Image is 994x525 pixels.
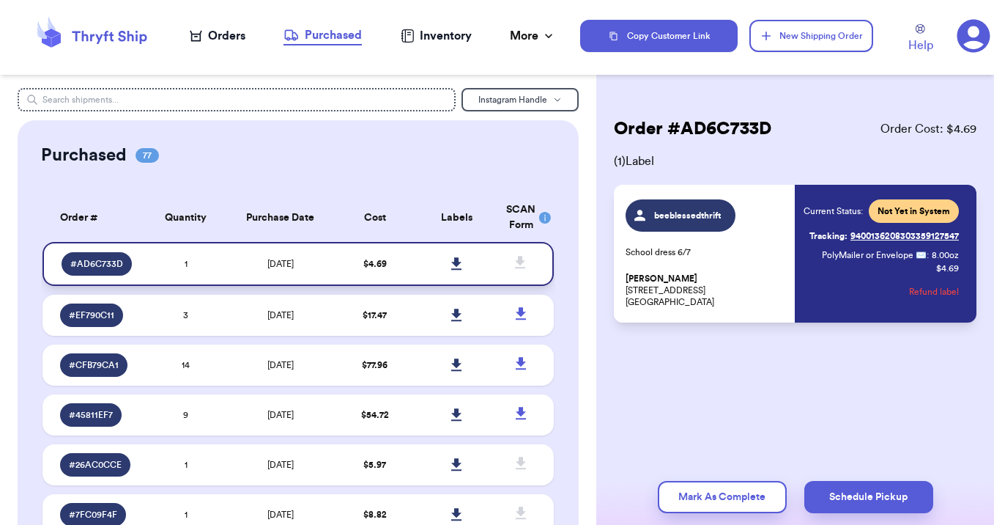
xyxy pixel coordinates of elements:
span: Current Status: [804,205,863,217]
span: [DATE] [267,510,294,519]
th: Purchase Date [226,194,333,242]
p: [STREET_ADDRESS] [GEOGRAPHIC_DATA] [626,273,786,308]
span: Tracking: [809,230,848,242]
span: [DATE] [267,311,294,320]
th: Quantity [145,194,227,242]
span: [PERSON_NAME] [626,273,697,284]
span: Help [908,37,933,54]
span: 1 [185,460,188,469]
button: Mark As Complete [658,481,787,513]
p: $ 4.69 [936,262,959,274]
p: School dress 6/7 [626,246,786,258]
th: Labels [415,194,497,242]
span: 8.00 oz [932,249,959,261]
span: PolyMailer or Envelope ✉️ [822,251,927,260]
button: Schedule Pickup [804,481,933,513]
a: Orders [190,27,245,45]
a: Inventory [401,27,472,45]
span: $ 5.97 [363,460,386,469]
span: beeblessedthrift [653,210,722,221]
span: 3 [183,311,188,320]
button: Instagram Handle [461,88,579,111]
a: 1 [957,19,990,53]
span: [DATE] [267,411,294,419]
span: 9 [183,411,188,419]
span: $ 4.69 [363,260,387,268]
span: # 7FC09F4F [69,509,117,521]
button: Refund label [909,276,959,308]
th: Cost [334,194,416,242]
span: # AD6C733D [70,258,123,270]
span: [DATE] [267,361,294,370]
span: Not Yet in System [878,205,950,217]
span: $ 54.72 [361,411,389,419]
span: $ 8.82 [363,510,387,519]
span: $ 17.47 [363,311,387,320]
span: [DATE] [267,260,294,268]
a: Help [908,24,933,54]
button: New Shipping Order [749,20,872,52]
input: Search shipments... [18,88,455,111]
h2: Order # AD6C733D [614,117,771,141]
span: : [927,249,929,261]
div: SCAN Form [506,202,536,233]
span: # CFB79CA1 [69,359,119,371]
span: # 26AC0CCE [69,459,122,471]
span: [DATE] [267,460,294,469]
span: 77 [136,148,159,163]
div: More [510,27,556,45]
a: Purchased [283,26,362,45]
button: Copy Customer Link [580,20,738,52]
span: # EF790C11 [69,309,114,321]
span: # 45811EF7 [69,409,113,421]
div: Purchased [283,26,362,44]
a: Tracking:9400136208303359127547 [809,224,959,248]
span: 14 [182,361,190,370]
span: ( 1 ) Label [614,153,976,170]
span: Instagram Handle [478,95,547,104]
th: Order # [42,194,144,242]
span: Order Cost: $ 4.69 [880,120,976,138]
span: 1 [185,260,188,268]
h2: Purchased [41,144,127,167]
span: 1 [185,510,188,519]
span: $ 77.96 [362,361,387,370]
